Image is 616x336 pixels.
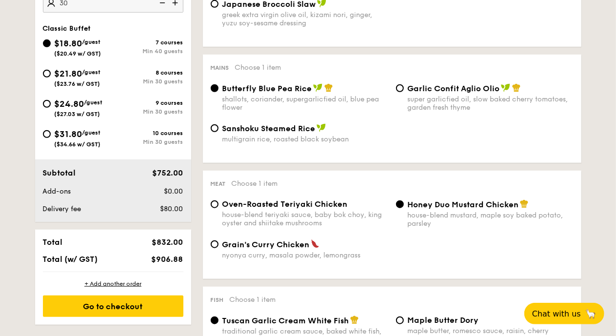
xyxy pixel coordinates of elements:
[43,100,51,108] input: $24.80/guest($27.03 w/ GST)9 coursesMin 30 guests
[151,255,183,264] span: $906.88
[43,70,51,78] input: $21.80/guest($23.76 w/ GST)8 coursesMin 30 guests
[152,237,183,247] span: $832.00
[350,316,359,324] img: icon-chef-hat.a58ddaea.svg
[324,83,333,92] img: icon-chef-hat.a58ddaea.svg
[211,64,229,71] span: Mains
[222,124,316,133] span: Sanshoku Steamed Rice
[82,39,101,45] span: /guest
[43,168,76,178] span: Subtotal
[222,240,310,249] span: Grain's Curry Chicken
[113,78,183,85] div: Min 30 guests
[82,69,101,76] span: /guest
[211,296,224,303] span: Fish
[55,38,82,49] span: $18.80
[408,200,519,209] span: Honey Duo Mustard Chicken
[113,130,183,137] div: 10 courses
[222,95,388,112] div: shallots, coriander, supergarlicfied oil, blue pea flower
[43,187,71,196] span: Add-ons
[311,239,319,248] img: icon-spicy.37a8142b.svg
[43,255,98,264] span: Total (w/ GST)
[211,124,219,132] input: Sanshoku Steamed Ricemultigrain rice, roasted black soybean
[211,200,219,208] input: Oven-Roasted Teriyaki Chickenhouse-blend teriyaki sauce, baby bok choy, king oyster and shiitake ...
[232,179,278,188] span: Choose 1 item
[211,316,219,324] input: Tuscan Garlic Cream White Fishtraditional garlic cream sauce, baked white fish, roasted tomatoes
[211,180,226,187] span: Meat
[43,24,91,33] span: Classic Buffet
[43,237,63,247] span: Total
[532,309,581,318] span: Chat with us
[313,83,323,92] img: icon-vegan.f8ff3823.svg
[55,50,101,57] span: ($20.49 w/ GST)
[222,316,349,325] span: Tuscan Garlic Cream White Fish
[113,39,183,46] div: 7 courses
[211,84,219,92] input: Butterfly Blue Pea Riceshallots, coriander, supergarlicfied oil, blue pea flower
[113,69,183,76] div: 8 courses
[396,200,404,208] input: Honey Duo Mustard Chickenhouse-blend mustard, maple soy baked potato, parsley
[113,108,183,115] div: Min 30 guests
[222,135,388,143] div: multigrain rice, roasted black soybean
[222,251,388,259] div: nyonya curry, masala powder, lemongrass
[408,211,574,228] div: house-blend mustard, maple soy baked potato, parsley
[82,129,101,136] span: /guest
[235,63,281,72] span: Choose 1 item
[55,111,100,118] span: ($27.03 w/ GST)
[113,138,183,145] div: Min 30 guests
[524,303,604,324] button: Chat with us🦙
[222,11,388,27] div: greek extra virgin olive oil, kizami nori, ginger, yuzu soy-sesame dressing
[408,84,500,93] span: Garlic Confit Aglio Olio
[501,83,511,92] img: icon-vegan.f8ff3823.svg
[222,211,388,227] div: house-blend teriyaki sauce, baby bok choy, king oyster and shiitake mushrooms
[43,40,51,47] input: $18.80/guest($20.49 w/ GST)7 coursesMin 40 guests
[43,280,183,288] div: + Add another order
[396,84,404,92] input: Garlic Confit Aglio Oliosuper garlicfied oil, slow baked cherry tomatoes, garden fresh thyme
[43,205,81,213] span: Delivery fee
[43,130,51,138] input: $31.80/guest($34.66 w/ GST)10 coursesMin 30 guests
[230,296,276,304] span: Choose 1 item
[55,68,82,79] span: $21.80
[211,240,219,248] input: Grain's Curry Chickennyonya curry, masala powder, lemongrass
[55,99,84,109] span: $24.80
[160,205,183,213] span: $80.00
[408,316,479,325] span: Maple Butter Dory
[222,84,312,93] span: Butterfly Blue Pea Rice
[164,187,183,196] span: $0.00
[55,129,82,139] span: $31.80
[396,316,404,324] input: Maple Butter Dorymaple butter, romesco sauce, raisin, cherry tomato pickle
[585,308,596,319] span: 🦙
[512,83,521,92] img: icon-chef-hat.a58ddaea.svg
[55,141,101,148] span: ($34.66 w/ GST)
[317,123,326,132] img: icon-vegan.f8ff3823.svg
[43,296,183,317] div: Go to checkout
[55,80,100,87] span: ($23.76 w/ GST)
[113,99,183,106] div: 9 courses
[113,48,183,55] div: Min 40 guests
[222,199,348,209] span: Oven-Roasted Teriyaki Chicken
[520,199,529,208] img: icon-chef-hat.a58ddaea.svg
[84,99,103,106] span: /guest
[152,168,183,178] span: $752.00
[408,95,574,112] div: super garlicfied oil, slow baked cherry tomatoes, garden fresh thyme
